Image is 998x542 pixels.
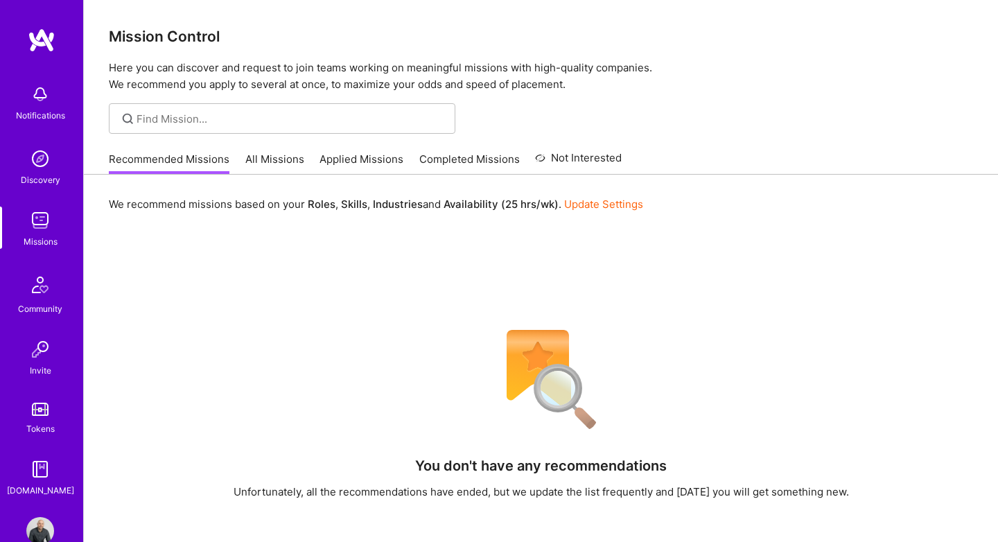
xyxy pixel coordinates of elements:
[308,198,335,211] b: Roles
[26,145,54,173] img: discovery
[245,152,304,175] a: All Missions
[24,234,58,249] div: Missions
[109,28,973,45] h3: Mission Control
[26,80,54,108] img: bell
[26,335,54,363] img: Invite
[341,198,367,211] b: Skills
[482,321,600,439] img: No Results
[21,173,60,187] div: Discovery
[26,207,54,234] img: teamwork
[109,60,973,93] p: Here you can discover and request to join teams working on meaningful missions with high-quality ...
[32,403,49,416] img: tokens
[26,421,55,436] div: Tokens
[535,150,622,175] a: Not Interested
[419,152,520,175] a: Completed Missions
[234,484,849,499] div: Unfortunately, all the recommendations have ended, but we update the list frequently and [DATE] y...
[120,111,136,127] i: icon SearchGrey
[18,301,62,316] div: Community
[564,198,643,211] a: Update Settings
[109,152,229,175] a: Recommended Missions
[444,198,559,211] b: Availability (25 hrs/wk)
[7,483,74,498] div: [DOMAIN_NAME]
[415,457,667,474] h4: You don't have any recommendations
[109,197,643,211] p: We recommend missions based on your , , and .
[30,363,51,378] div: Invite
[26,455,54,483] img: guide book
[16,108,65,123] div: Notifications
[319,152,403,175] a: Applied Missions
[137,112,445,126] input: Find Mission...
[28,28,55,53] img: logo
[24,268,57,301] img: Community
[373,198,423,211] b: Industries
